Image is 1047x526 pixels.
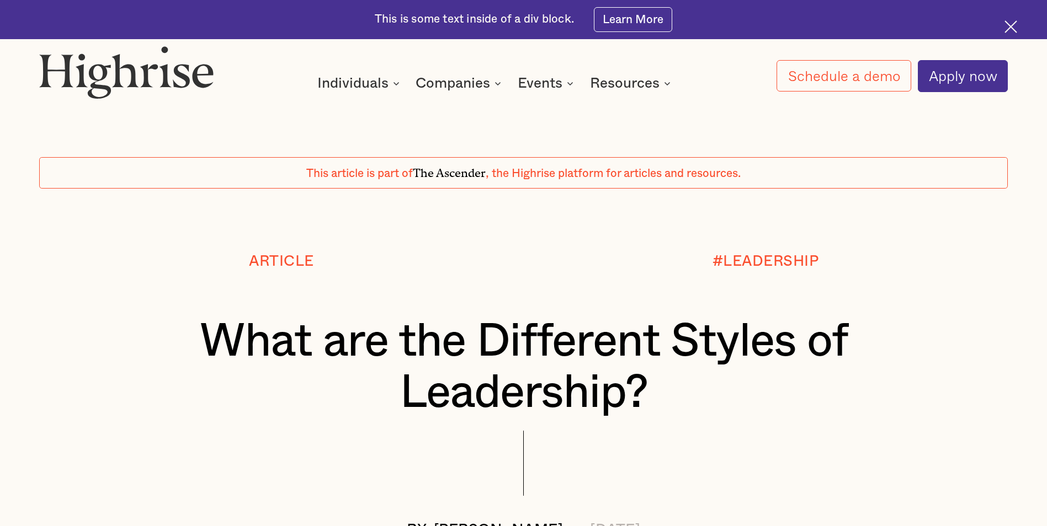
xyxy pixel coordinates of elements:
div: This is some text inside of a div block. [375,12,574,27]
img: Highrise logo [39,46,214,99]
div: Events [518,77,562,90]
div: Companies [416,77,504,90]
div: Resources [590,77,660,90]
div: Individuals [317,77,403,90]
div: Resources [590,77,674,90]
span: , the Highrise platform for articles and resources. [486,168,741,179]
img: Cross icon [1005,20,1017,33]
div: #LEADERSHIP [713,254,819,270]
a: Schedule a demo [777,60,911,92]
div: Events [518,77,577,90]
div: Individuals [317,77,389,90]
span: This article is part of [306,168,413,179]
span: The Ascender [413,164,486,178]
a: Learn More [594,7,673,32]
h1: What are the Different Styles of Leadership? [79,316,968,418]
div: Article [249,254,314,270]
div: Companies [416,77,490,90]
a: Apply now [918,60,1008,92]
